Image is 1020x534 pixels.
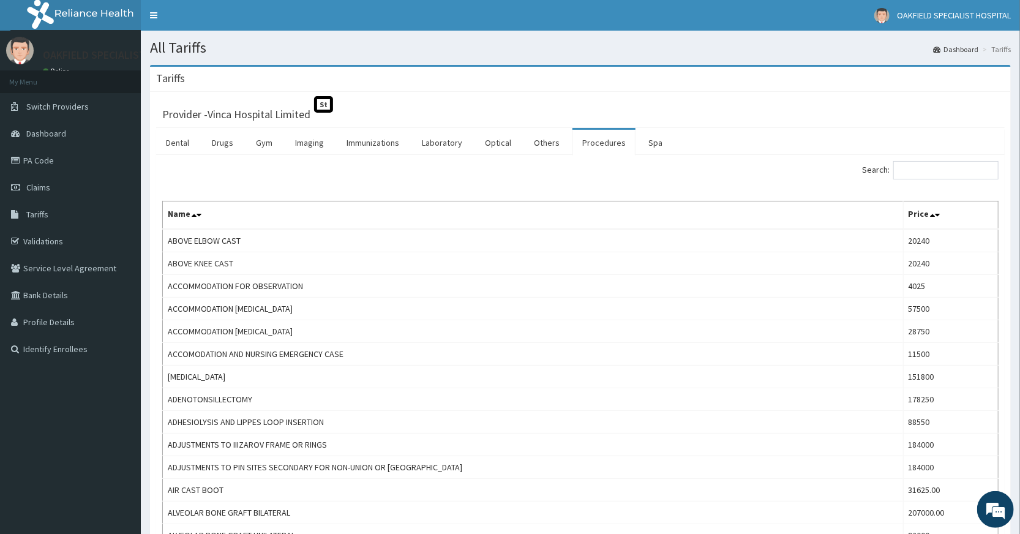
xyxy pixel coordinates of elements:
[903,298,998,320] td: 57500
[314,96,333,113] span: St
[71,154,169,278] span: We're online!
[163,275,904,298] td: ACCOMMODATION FOR OBSERVATION
[163,456,904,479] td: ADJUSTMENTS TO PIN SITES SECONDARY FOR NON-UNION OR [GEOGRAPHIC_DATA]
[6,37,34,64] img: User Image
[163,298,904,320] td: ACCOMMODATION [MEDICAL_DATA]
[26,182,50,193] span: Claims
[163,366,904,388] td: [MEDICAL_DATA]
[475,130,521,156] a: Optical
[202,130,243,156] a: Drugs
[162,109,310,120] h3: Provider - Vinca Hospital Limited
[163,229,904,252] td: ABOVE ELBOW CAST
[26,101,89,112] span: Switch Providers
[524,130,569,156] a: Others
[246,130,282,156] a: Gym
[163,502,904,524] td: ALVEOLAR BONE GRAFT BILATERAL
[163,434,904,456] td: ADJUSTMENTS TO IIIZAROV FRAME OR RINGS
[903,229,998,252] td: 20240
[23,61,50,92] img: d_794563401_company_1708531726252_794563401
[897,10,1011,21] span: OAKFIELD SPECIALIST HOSPITAL
[163,343,904,366] td: ACCOMODATION AND NURSING EMERGENCY CASE
[903,434,998,456] td: 184000
[903,479,998,502] td: 31625.00
[893,161,999,179] input: Search:
[903,411,998,434] td: 88550
[285,130,334,156] a: Imaging
[874,8,890,23] img: User Image
[933,44,978,55] a: Dashboard
[150,40,1011,56] h1: All Tariffs
[903,366,998,388] td: 151800
[903,456,998,479] td: 184000
[26,128,66,139] span: Dashboard
[163,201,904,230] th: Name
[163,479,904,502] td: AIR CAST BOOT
[903,343,998,366] td: 11500
[639,130,672,156] a: Spa
[156,130,199,156] a: Dental
[6,334,233,377] textarea: Type your message and hit 'Enter'
[201,6,230,36] div: Minimize live chat window
[862,161,999,179] label: Search:
[980,44,1011,55] li: Tariffs
[163,320,904,343] td: ACCOMMODATION [MEDICAL_DATA]
[903,252,998,275] td: 20240
[163,388,904,411] td: ADENOTONSILLECTOMY
[903,275,998,298] td: 4025
[337,130,409,156] a: Immunizations
[903,320,998,343] td: 28750
[163,252,904,275] td: ABOVE KNEE CAST
[43,67,72,75] a: Online
[412,130,472,156] a: Laboratory
[903,502,998,524] td: 207000.00
[43,50,196,61] p: OAKFIELD SPECIALIST HOSPITAL
[156,73,185,84] h3: Tariffs
[903,201,998,230] th: Price
[26,209,48,220] span: Tariffs
[903,388,998,411] td: 178250
[572,130,636,156] a: Procedures
[163,411,904,434] td: ADHESIOLYSIS AND LIPPES LOOP INSERTION
[64,69,206,85] div: Chat with us now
